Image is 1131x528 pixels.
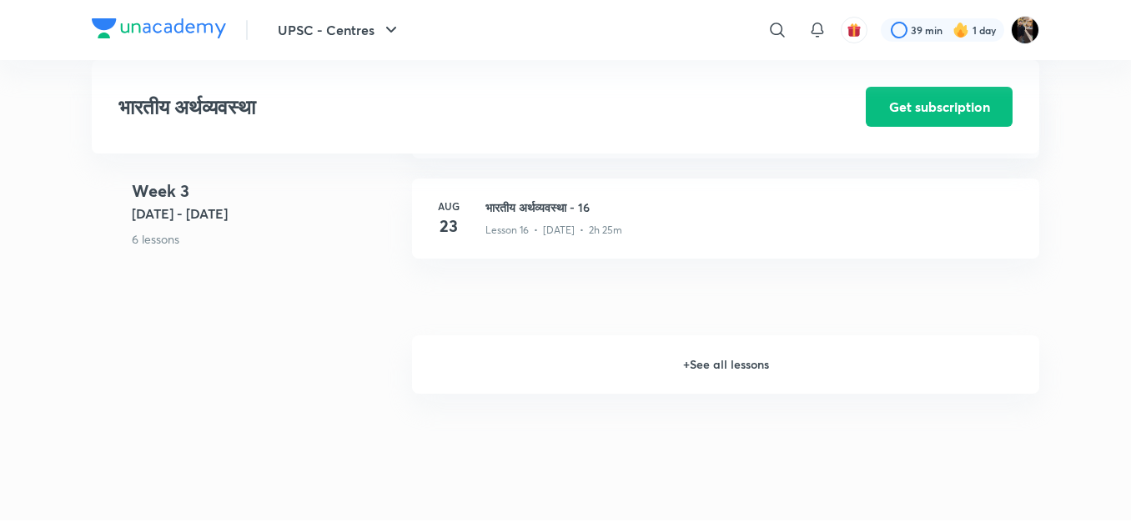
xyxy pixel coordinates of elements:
p: Lesson 16 • [DATE] • 2h 25m [485,223,622,238]
h4: Week 3 [132,179,399,204]
h3: भारतीय अर्थव्यवस्था [118,95,772,119]
h6: + See all lessons [412,335,1039,394]
a: Aug23भारतीय अर्थव्यवस्था - 16Lesson 16 • [DATE] • 2h 25m [412,179,1039,279]
img: avatar [847,23,862,38]
img: amit tripathi [1011,16,1039,44]
button: avatar [841,17,867,43]
h6: Aug [432,199,465,214]
img: Company Logo [92,18,226,38]
h5: [DATE] - [DATE] [132,204,399,224]
button: Get subscription [866,87,1013,127]
button: UPSC - Centres [268,13,411,47]
img: streak [953,22,969,38]
h3: भारतीय अर्थव्यवस्था - 16 [485,199,1019,216]
a: Company Logo [92,18,226,43]
p: 6 lessons [132,230,399,248]
h4: 23 [432,214,465,239]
